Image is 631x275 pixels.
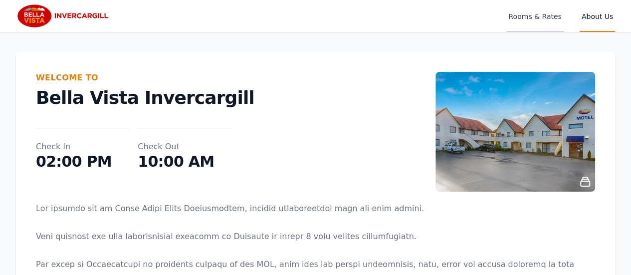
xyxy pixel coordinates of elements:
[138,141,231,153] dt: Check Out
[36,72,435,84] h2: Welcome To
[36,88,435,108] p: Bella Vista Invercargill
[16,4,112,28] img: Bella Vista Invercargill
[36,141,130,153] dt: Check In
[36,153,130,171] dd: 02:00 PM
[138,153,231,171] dd: 10:00 AM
